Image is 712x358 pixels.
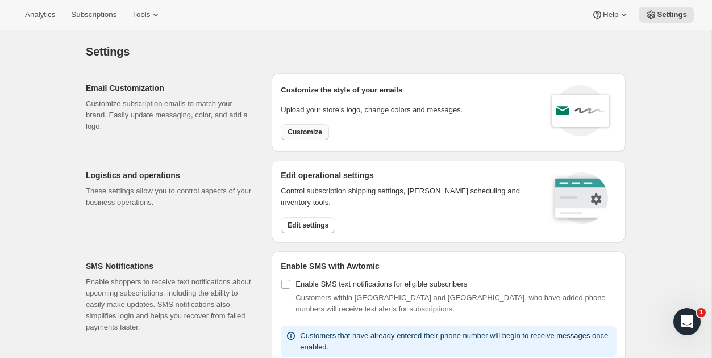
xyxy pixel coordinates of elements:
[86,186,253,208] p: These settings allow you to control aspects of your business operations.
[281,124,329,140] button: Customize
[585,7,636,23] button: Help
[86,260,253,272] h2: SMS Notifications
[281,186,535,208] p: Control subscription shipping settings, [PERSON_NAME] scheduling and inventory tools.
[281,104,463,116] p: Upload your store’s logo, change colors and messages.
[86,170,253,181] h2: Logistics and operations
[673,308,701,335] iframe: Intercom live chat
[18,7,62,23] button: Analytics
[86,276,253,333] p: Enable shoppers to receive text notifications about upcoming subscriptions, including the ability...
[281,85,402,96] p: Customize the style of your emails
[86,98,253,132] p: Customize subscription emails to match your brand. Easily update messaging, color, and add a logo.
[603,10,618,19] span: Help
[288,221,328,230] span: Edit settings
[639,7,694,23] button: Settings
[697,308,706,317] span: 1
[657,10,687,19] span: Settings
[281,260,617,272] h2: Enable SMS with Awtomic
[132,10,150,19] span: Tools
[295,293,605,313] span: Customers within [GEOGRAPHIC_DATA] and [GEOGRAPHIC_DATA], who have added phone numbers will recei...
[281,170,535,181] h2: Edit operational settings
[86,82,253,94] h2: Email Customization
[288,128,322,137] span: Customize
[25,10,55,19] span: Analytics
[64,7,123,23] button: Subscriptions
[281,217,335,233] button: Edit settings
[126,7,168,23] button: Tools
[300,330,612,353] p: Customers that have already entered their phone number will begin to receive messages once enabled.
[86,45,130,58] span: Settings
[71,10,116,19] span: Subscriptions
[295,280,467,288] span: Enable SMS text notifications for eligible subscribers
